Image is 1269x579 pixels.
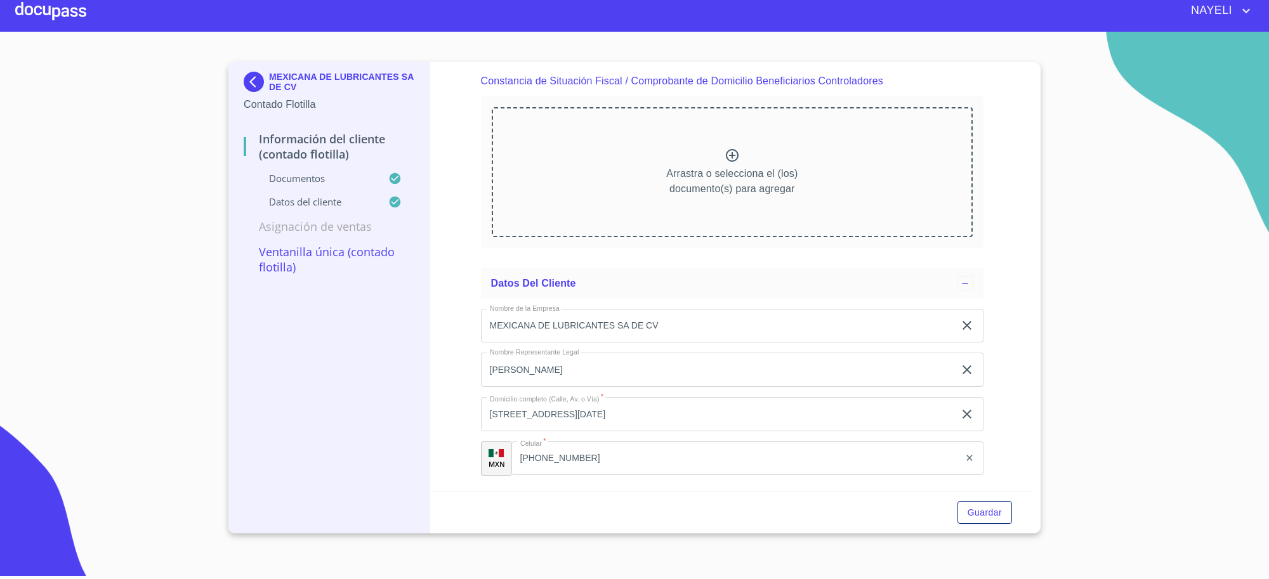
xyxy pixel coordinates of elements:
[1181,1,1254,21] button: account of current user
[959,362,975,377] button: clear input
[481,74,883,89] p: Constancia de Situación Fiscal / Comprobante de Domicilio Beneficiarios Controladores
[244,131,414,162] p: Información del Cliente (Contado Flotilla)
[666,166,798,197] p: Arrastra o selecciona el (los) documento(s) para agregar
[1181,1,1239,21] span: NAYELI
[244,172,388,185] p: Documentos
[481,268,984,299] div: Datos del cliente
[269,72,414,92] p: MEXICANA DE LUBRICANTES SA DE CV
[244,72,269,92] img: Docupass spot blue
[957,501,1012,524] button: Guardar
[491,278,576,289] span: Datos del cliente
[959,407,975,422] button: clear input
[959,318,975,333] button: clear input
[244,244,414,275] p: Ventanilla Única (Contado Flotilla)
[489,459,505,469] p: MXN
[489,449,504,458] img: R93DlvwvvjP9fbrDwZeCRYBHk45OWMq+AAOlFVsxT89f82nwPLnD58IP7+ANJEaWYhP0Tx8kkA0WlQMPQsAAgwAOmBj20AXj6...
[244,219,414,234] p: Asignación de Ventas
[244,97,414,112] p: Contado Flotilla
[244,195,388,208] p: Datos del cliente
[964,453,975,463] button: clear input
[968,505,1002,521] span: Guardar
[244,72,414,97] div: MEXICANA DE LUBRICANTES SA DE CV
